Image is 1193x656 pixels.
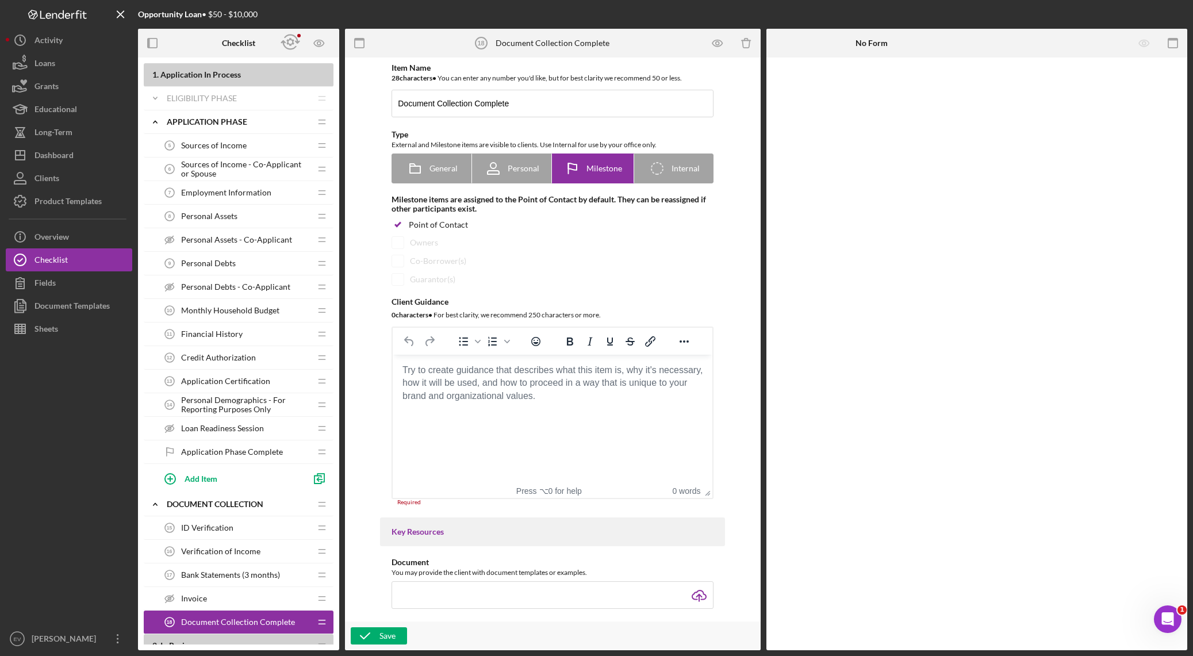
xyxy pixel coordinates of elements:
[392,72,714,84] div: You can enter any number you'd like, but for best clarity we recommend 50 or less.
[392,558,714,567] div: Document
[51,324,212,346] div: Thanks for your help, [PERSON_NAME]! Much appreciated.
[454,333,482,350] div: Bullet list
[392,567,714,578] div: You may provide the client with document templates or examples.
[29,627,103,653] div: [PERSON_NAME]
[586,164,622,173] span: Milestone
[392,139,714,151] div: External and Milestone items are visible to clients. Use Internal for use by your office only.
[9,301,221,317] div: [DATE]
[55,367,64,377] button: Gif picker
[672,486,700,496] button: 0 words
[393,355,712,484] iframe: Rich Text Area
[34,121,72,147] div: Long-Term
[167,94,310,103] div: Eligibility Phase
[181,160,310,178] span: Sources of Income - Co-Applicant or Spouse
[410,238,438,247] div: Owners
[168,143,171,148] tspan: 5
[34,271,56,297] div: Fields
[351,627,407,645] button: Save
[18,263,179,274] div: [PERSON_NAME]
[168,213,171,219] tspan: 8
[167,548,172,554] tspan: 16
[14,636,21,642] text: EV
[6,190,132,213] button: Product Templates
[167,619,172,625] tspan: 18
[181,235,292,244] span: Personal Assets - Co-Applicant
[6,248,132,271] button: Checklist
[167,117,310,126] div: Application Phase
[138,9,202,19] b: Opportunity Loan
[392,195,714,213] div: Milestone items are assigned to the Point of Contact by default. They can be reassigned if other ...
[167,402,172,408] tspan: 14
[18,144,179,165] a: [URL][DOMAIN_NAME]
[640,333,660,350] button: Insert/edit link
[181,447,283,456] span: Application Phase Complete
[392,310,432,319] b: 0 character s •
[6,144,132,167] button: Dashboard
[18,251,179,263] div: Best,
[181,188,271,197] span: Employment Information
[73,367,82,377] button: Start recording
[168,190,171,195] tspan: 7
[429,164,458,173] span: General
[392,63,714,72] div: Item Name
[6,271,132,294] button: Fields
[674,333,694,350] button: Reveal or hide additional toolbar items
[181,547,260,556] span: Verification of Income
[168,166,171,172] tspan: 6
[410,256,466,266] div: Co-Borrower(s)
[498,486,600,496] div: Press ⌥0 for help
[6,29,132,52] button: Activity
[10,343,220,363] textarea: Message…
[34,52,55,78] div: Loans
[6,121,132,144] button: Long-Term
[478,40,485,47] tspan: 18
[6,627,132,650] button: EV[PERSON_NAME]
[56,14,107,26] p: Active 2h ago
[34,248,68,274] div: Checklist
[197,363,216,381] button: Send a message…
[181,212,237,221] span: Personal Assets
[526,333,546,350] button: Emojis
[34,317,58,343] div: Sheets
[6,294,132,317] button: Document Templates
[6,167,132,190] button: Clients
[167,572,172,578] tspan: 17
[400,333,419,350] button: Undo
[496,39,609,48] div: Document Collection Complete
[181,424,264,433] span: Loan Readiness Session
[600,333,620,350] button: Underline
[34,294,110,320] div: Document Templates
[181,617,295,627] span: Document Collection Complete
[620,333,640,350] button: Strikethrough
[41,317,221,353] div: Thanks for your help, [PERSON_NAME]! Much appreciated.
[6,98,132,121] a: Educational
[56,6,131,14] h1: [PERSON_NAME]
[9,317,221,367] div: Ellie says…
[34,167,59,193] div: Clients
[152,640,159,650] span: 2 .
[306,30,332,56] button: Preview as
[580,333,600,350] button: Italic
[34,98,77,124] div: Educational
[155,467,305,490] button: Add Item
[6,75,132,98] a: Grants
[392,297,714,306] div: Client Guidance
[181,259,236,268] span: Personal Debts
[36,367,45,377] button: Emoji picker
[392,527,714,536] div: Key Resources
[34,29,63,55] div: Activity
[34,190,102,216] div: Product Templates
[181,141,247,150] span: Sources of Income
[167,525,172,531] tspan: 15
[138,10,258,19] div: • $50 - $10,000
[6,225,132,248] a: Overview
[6,52,132,75] button: Loans
[560,333,580,350] button: Bold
